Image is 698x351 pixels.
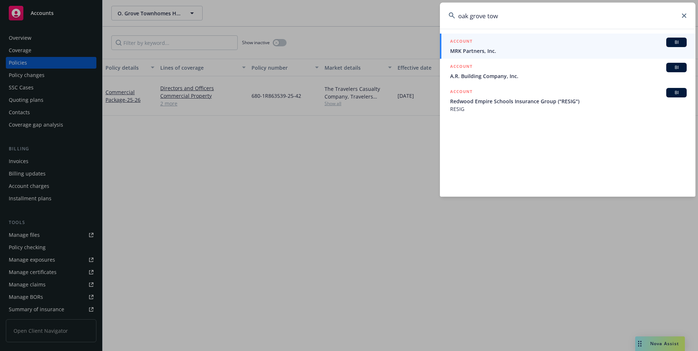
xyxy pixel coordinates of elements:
[450,72,687,80] span: A.R. Building Company, Inc.
[669,64,684,71] span: BI
[669,89,684,96] span: BI
[669,39,684,46] span: BI
[450,97,687,105] span: Redwood Empire Schools Insurance Group ("RESIG")
[440,3,695,29] input: Search...
[450,38,472,46] h5: ACCOUNT
[450,88,472,97] h5: ACCOUNT
[440,59,695,84] a: ACCOUNTBIA.R. Building Company, Inc.
[440,34,695,59] a: ACCOUNTBIMRK Partners, Inc.
[450,63,472,72] h5: ACCOUNT
[440,84,695,117] a: ACCOUNTBIRedwood Empire Schools Insurance Group ("RESIG")RESIG
[450,105,687,113] span: RESIG
[450,47,687,55] span: MRK Partners, Inc.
